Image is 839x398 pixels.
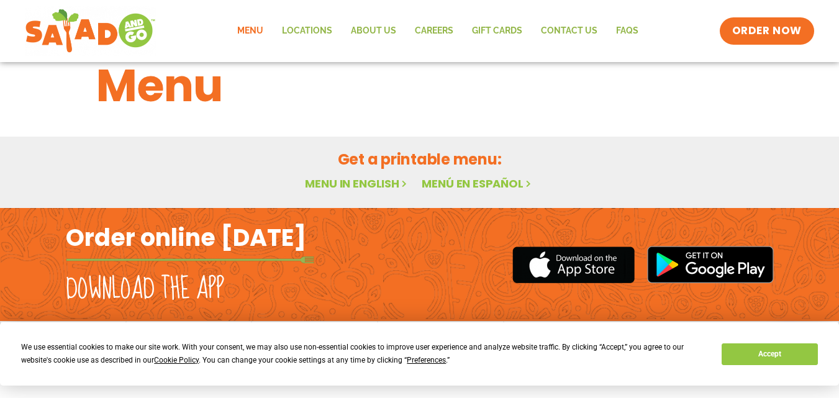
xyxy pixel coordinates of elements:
a: ORDER NOW [720,17,814,45]
span: Cookie Policy [154,356,199,364]
a: Menú en español [422,176,533,191]
nav: Menu [228,17,648,45]
img: google_play [647,246,774,283]
a: Contact Us [532,17,607,45]
span: Preferences [407,356,446,364]
button: Accept [722,343,817,365]
h2: Get a printable menu: [96,148,743,170]
a: GIFT CARDS [463,17,532,45]
h2: Order online [DATE] [66,222,306,253]
a: Locations [273,17,342,45]
a: FAQs [607,17,648,45]
a: About Us [342,17,406,45]
a: Menu in English [305,176,409,191]
img: new-SAG-logo-768×292 [25,6,156,56]
img: fork [66,256,314,263]
a: Menu [228,17,273,45]
span: ORDER NOW [732,24,802,38]
div: We use essential cookies to make our site work. With your consent, we may also use non-essential ... [21,341,707,367]
a: Careers [406,17,463,45]
h1: Menu [96,52,743,119]
h2: Download the app [66,272,224,307]
img: appstore [512,245,635,285]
